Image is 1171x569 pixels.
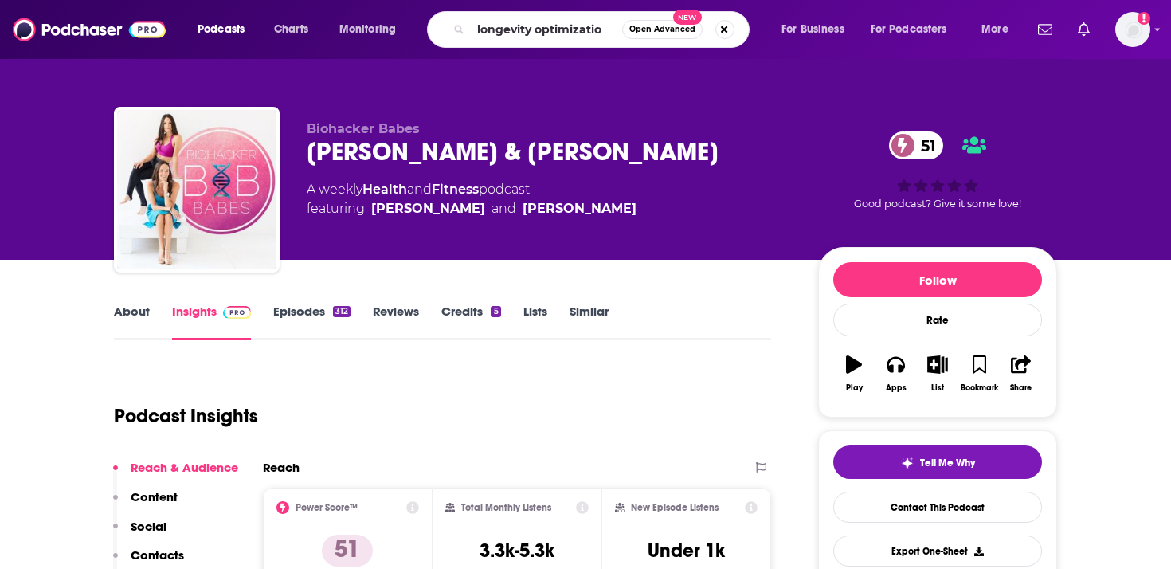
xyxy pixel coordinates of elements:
[673,10,702,25] span: New
[198,18,245,41] span: Podcasts
[373,304,419,340] a: Reviews
[131,547,184,563] p: Contacts
[981,18,1008,41] span: More
[117,110,276,269] img: Renee Belz & Lauren Sambataro
[833,445,1042,479] button: tell me why sparkleTell Me Why
[441,304,500,340] a: Credits5
[296,502,358,513] h2: Power Score™
[223,306,251,319] img: Podchaser Pro
[846,383,863,393] div: Play
[648,539,725,563] h3: Under 1k
[371,199,485,218] a: [PERSON_NAME]
[113,519,166,548] button: Social
[860,17,970,42] button: open menu
[407,182,432,197] span: and
[492,199,516,218] span: and
[833,536,1042,567] button: Export One-Sheet
[901,457,914,469] img: tell me why sparkle
[920,457,975,469] span: Tell Me Why
[172,304,251,340] a: InsightsPodchaser Pro
[781,18,844,41] span: For Business
[1138,12,1150,25] svg: Add a profile image
[480,539,554,563] h3: 3.3k-5.3k
[264,17,318,42] a: Charts
[186,17,265,42] button: open menu
[114,304,150,340] a: About
[631,502,719,513] h2: New Episode Listens
[328,17,417,42] button: open menu
[113,489,178,519] button: Content
[970,17,1028,42] button: open menu
[1115,12,1150,47] button: Show profile menu
[491,306,500,317] div: 5
[114,404,258,428] h1: Podcast Insights
[432,182,479,197] a: Fitness
[833,492,1042,523] a: Contact This Podcast
[131,460,238,475] p: Reach & Audience
[13,14,166,45] img: Podchaser - Follow, Share and Rate Podcasts
[339,18,396,41] span: Monitoring
[1032,16,1059,43] a: Show notifications dropdown
[833,304,1042,336] div: Rate
[1115,12,1150,47] span: Logged in as autumncomm
[307,180,636,218] div: A weekly podcast
[622,20,703,39] button: Open AdvancedNew
[905,131,944,159] span: 51
[263,460,300,475] h2: Reach
[131,519,166,534] p: Social
[113,460,238,489] button: Reach & Audience
[461,502,551,513] h2: Total Monthly Listens
[322,535,373,567] p: 51
[886,383,907,393] div: Apps
[833,345,875,402] button: Play
[1001,345,1042,402] button: Share
[570,304,609,340] a: Similar
[333,306,351,317] div: 312
[1071,16,1096,43] a: Show notifications dropdown
[917,345,958,402] button: List
[961,383,998,393] div: Bookmark
[523,304,547,340] a: Lists
[1115,12,1150,47] img: User Profile
[854,198,1021,210] span: Good podcast? Give it some love!
[471,17,622,42] input: Search podcasts, credits, & more...
[274,18,308,41] span: Charts
[307,121,420,136] span: Biohacker Babes
[1010,383,1032,393] div: Share
[818,121,1057,220] div: 51Good podcast? Give it some love!
[958,345,1000,402] button: Bookmark
[307,199,636,218] span: featuring
[629,26,695,33] span: Open Advanced
[362,182,407,197] a: Health
[273,304,351,340] a: Episodes312
[871,18,947,41] span: For Podcasters
[875,345,916,402] button: Apps
[523,199,636,218] div: [PERSON_NAME]
[833,262,1042,297] button: Follow
[442,11,765,48] div: Search podcasts, credits, & more...
[770,17,864,42] button: open menu
[131,489,178,504] p: Content
[931,383,944,393] div: List
[889,131,944,159] a: 51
